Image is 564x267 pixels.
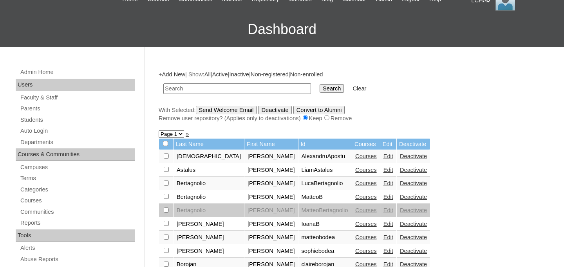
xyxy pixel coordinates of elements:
a: Edit [383,221,393,227]
td: [PERSON_NAME] [174,231,244,244]
input: Search [320,84,344,93]
a: Edit [383,234,393,240]
a: Deactivate [400,153,427,159]
td: Bertagnolio [174,204,244,217]
a: Terms [20,173,135,183]
input: Send Welcome Email [196,106,257,114]
a: Auto Login [20,126,135,136]
td: Deactivate [397,139,430,150]
a: Courses [20,196,135,206]
a: Edit [383,194,393,200]
a: » [186,131,189,137]
a: Edit [383,248,393,254]
input: Convert to Alumni [293,106,345,114]
a: Inactive [230,71,249,78]
a: Edit [383,167,393,173]
a: Abuse Reports [20,254,135,264]
a: Active [212,71,228,78]
td: Id [298,139,352,150]
td: sophiebodea [298,245,352,258]
td: [PERSON_NAME] [244,164,298,177]
a: Edit [383,207,393,213]
a: Courses [355,194,377,200]
a: Faculty & Staff [20,93,135,103]
a: Admin Home [20,67,135,77]
a: Deactivate [400,167,427,173]
a: Courses [355,167,377,173]
a: All [204,71,211,78]
td: [PERSON_NAME] [244,191,298,204]
td: Courses [352,139,380,150]
a: Reports [20,218,135,228]
a: Non-registered [251,71,289,78]
a: Deactivate [400,194,427,200]
a: Clear [352,85,366,92]
a: Campuses [20,162,135,172]
td: [PERSON_NAME] [244,150,298,163]
td: [PERSON_NAME] [174,245,244,258]
div: Users [16,79,135,91]
a: Courses [355,153,377,159]
td: LucaBertagnolio [298,177,352,190]
a: Courses [355,207,377,213]
td: [PERSON_NAME] [174,218,244,231]
td: LiamAstalus [298,164,352,177]
td: [PERSON_NAME] [244,177,298,190]
td: [DEMOGRAPHIC_DATA] [174,150,244,163]
td: Bertagnolio [174,177,244,190]
div: With Selected: [159,106,546,123]
input: Search [163,83,311,94]
div: + | Show: | | | | [159,70,546,122]
h3: Dashboard [4,12,560,47]
td: MatteoB [298,191,352,204]
a: Non-enrolled [290,71,323,78]
a: Edit [383,153,393,159]
td: Astalus [174,164,244,177]
td: [PERSON_NAME] [244,218,298,231]
td: matteobodea [298,231,352,244]
td: IoanaB [298,218,352,231]
td: First Name [244,139,298,150]
a: Deactivate [400,248,427,254]
a: Alerts [20,243,135,253]
td: Edit [380,139,396,150]
a: Communities [20,207,135,217]
a: Departments [20,137,135,147]
a: Parents [20,104,135,114]
a: Deactivate [400,234,427,240]
a: Edit [383,180,393,186]
td: [PERSON_NAME] [244,245,298,258]
a: Courses [355,180,377,186]
td: [PERSON_NAME] [244,231,298,244]
a: Deactivate [400,221,427,227]
a: Deactivate [400,207,427,213]
td: MatteoBertagnolio [298,204,352,217]
a: Add New [162,71,185,78]
td: [PERSON_NAME] [244,204,298,217]
td: AlexandruApostu [298,150,352,163]
div: Remove user repository? (Applies only to deactivations) Keep Remove [159,114,546,123]
td: Last Name [174,139,244,150]
div: Tools [16,229,135,242]
a: Deactivate [400,180,427,186]
a: Courses [355,234,377,240]
div: Courses & Communities [16,148,135,161]
input: Deactivate [258,106,291,114]
a: Categories [20,185,135,195]
a: Students [20,115,135,125]
td: Bertagnolio [174,191,244,204]
a: Courses [355,248,377,254]
a: Courses [355,221,377,227]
